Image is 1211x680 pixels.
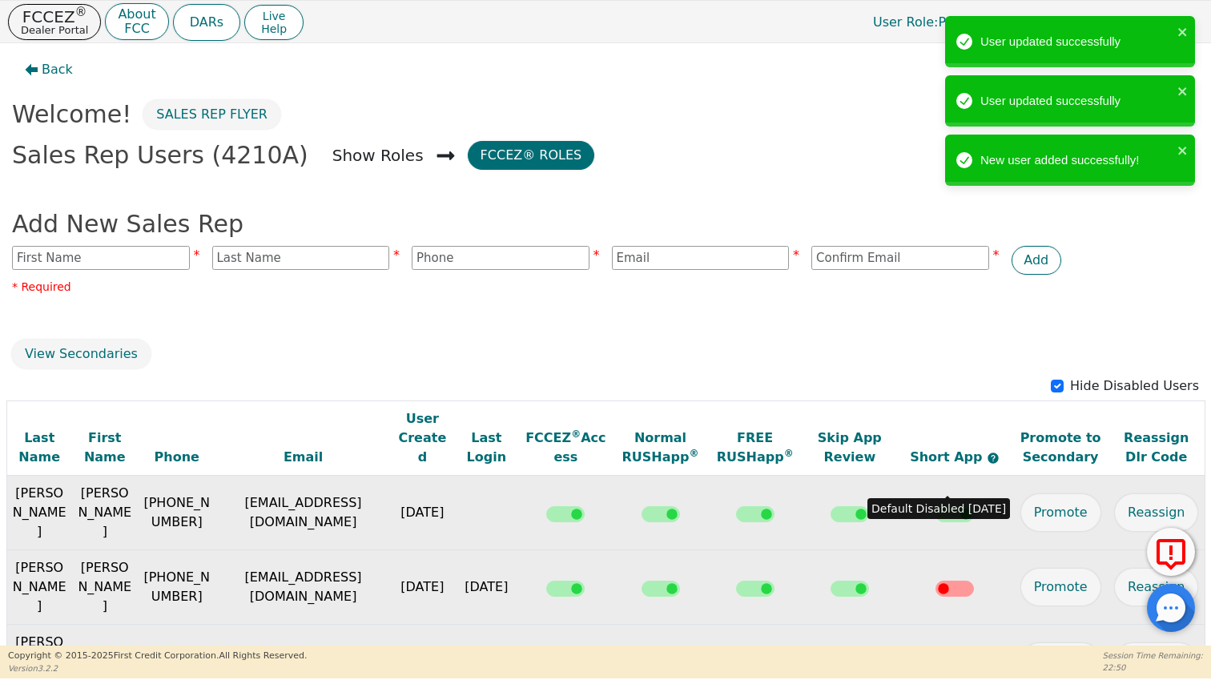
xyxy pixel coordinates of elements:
[1177,141,1189,159] button: close
[910,449,987,465] span: Short App
[6,550,72,625] td: [PERSON_NAME]
[6,476,72,550] td: [PERSON_NAME]
[142,448,212,467] div: Phone
[105,3,168,41] button: AboutFCC
[454,550,518,625] td: [DATE]
[980,33,1173,51] div: User updated successfully
[216,476,390,550] td: [EMAIL_ADDRESS][DOMAIN_NAME]
[394,409,450,467] div: User Created
[244,5,304,40] button: LiveHelp
[980,151,1173,170] div: New user added successfully!
[21,25,88,35] p: Dealer Portal
[143,100,280,129] button: Sales Rep Flyer
[12,246,190,270] input: First Name
[12,340,151,368] button: View Secondaries
[1112,429,1201,467] div: Reassign Dlr Code
[216,550,390,625] td: [EMAIL_ADDRESS][DOMAIN_NAME]
[807,429,893,467] div: Skip App Review
[220,448,386,467] div: Email
[867,498,1010,519] div: Default Disabled [DATE]
[219,650,307,661] span: All Rights Reserved.
[1021,494,1100,531] button: Promote
[173,4,240,41] button: DARs
[1021,643,1100,680] button: Promote
[1103,662,1203,674] p: 22:50
[390,550,454,625] td: [DATE]
[571,429,581,440] sup: ®
[332,143,424,167] span: Show Roles
[72,550,138,625] td: [PERSON_NAME]
[11,429,68,467] div: Last Name
[42,60,73,79] span: Back
[261,10,287,22] span: Live
[390,476,454,550] td: [DATE]
[784,448,794,459] sup: ®
[1147,528,1195,576] button: Report Error to FCC
[1012,246,1062,275] button: Add
[12,141,308,170] h2: Sales Rep Users (4210A)
[857,6,1004,38] p: Primary
[622,430,699,465] span: Normal RUSHapp
[261,22,287,35] span: Help
[1115,569,1197,606] button: Reassign
[612,246,790,270] input: Email
[1115,643,1197,680] button: Reassign
[138,476,216,550] td: [PHONE_NUMBER]
[1177,22,1189,41] button: close
[468,141,595,170] button: FCCEZ® Roles
[811,246,989,270] input: Confirm Email
[8,662,307,674] p: Version 3.2.2
[1115,494,1197,531] button: Reassign
[12,51,86,88] button: Back
[8,650,307,663] p: Copyright © 2015- 2025 First Credit Corporation.
[21,9,88,25] p: FCCEZ
[76,429,134,467] div: First Name
[1008,10,1203,34] button: 4210A:[PERSON_NAME]
[12,206,1199,242] p: Add New Sales Rep
[1021,569,1100,606] button: Promote
[857,6,1004,38] a: User Role:Primary
[138,550,216,625] td: [PHONE_NUMBER]
[458,429,514,467] div: Last Login
[1103,650,1203,662] p: Session Time Remaining:
[689,448,698,459] sup: ®
[873,14,938,30] span: User Role :
[75,5,87,19] sup: ®
[980,92,1173,111] div: User updated successfully
[72,476,138,550] td: [PERSON_NAME]
[1070,376,1199,396] p: Hide Disabled Users
[12,279,1199,296] p: * Required
[118,8,155,21] p: About
[525,430,605,465] span: FCCEZ Access
[717,430,794,465] span: FREE RUSHapp
[1177,82,1189,100] button: close
[12,100,131,129] h2: Welcome!
[118,22,155,35] p: FCC
[8,4,101,40] button: FCCEZ®Dealer Portal
[412,246,589,270] input: Phone
[1016,429,1104,467] div: Promote to Secondary
[212,246,390,270] input: Last Name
